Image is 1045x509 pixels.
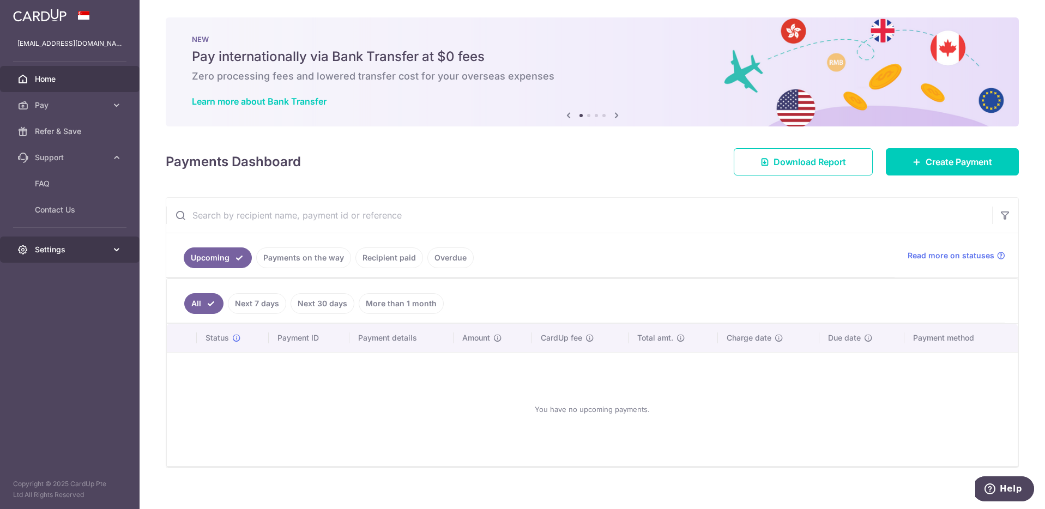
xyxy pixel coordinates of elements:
span: Due date [828,332,861,343]
a: Recipient paid [355,247,423,268]
span: CardUp fee [541,332,582,343]
a: Read more on statuses [908,250,1005,261]
span: Home [35,74,107,84]
p: [EMAIL_ADDRESS][DOMAIN_NAME] [17,38,122,49]
input: Search by recipient name, payment id or reference [166,198,992,233]
span: Help [25,8,47,17]
th: Payment details [349,324,454,352]
span: Amount [462,332,490,343]
span: Download Report [774,155,846,168]
img: Bank transfer banner [166,17,1019,126]
span: Contact Us [35,204,107,215]
a: Create Payment [886,148,1019,175]
span: Create Payment [926,155,992,168]
a: Payments on the way [256,247,351,268]
h5: Pay internationally via Bank Transfer at $0 fees [192,48,993,65]
iframe: Opens a widget where you can find more information [975,476,1034,504]
span: Refer & Save [35,126,107,137]
span: FAQ [35,178,107,189]
a: Upcoming [184,247,252,268]
a: More than 1 month [359,293,444,314]
img: CardUp [13,9,67,22]
span: Pay [35,100,107,111]
span: Read more on statuses [908,250,994,261]
span: Support [35,152,107,163]
a: Overdue [427,247,474,268]
a: All [184,293,224,314]
th: Payment method [904,324,1018,352]
a: Learn more about Bank Transfer [192,96,327,107]
h6: Zero processing fees and lowered transfer cost for your overseas expenses [192,70,993,83]
th: Payment ID [269,324,349,352]
a: Download Report [734,148,873,175]
span: Charge date [727,332,771,343]
a: Next 30 days [291,293,354,314]
div: You have no upcoming payments. [180,361,1005,457]
span: Settings [35,244,107,255]
span: Total amt. [637,332,673,343]
a: Next 7 days [228,293,286,314]
h4: Payments Dashboard [166,152,301,172]
p: NEW [192,35,993,44]
span: Status [206,332,229,343]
